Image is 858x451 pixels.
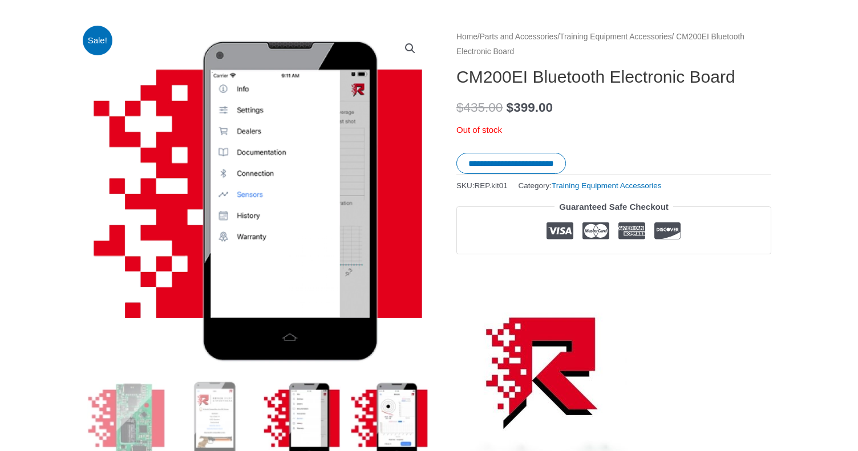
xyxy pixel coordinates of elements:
a: Home [456,32,477,41]
legend: Guaranteed Safe Checkout [555,199,673,215]
bdi: 399.00 [507,100,553,115]
a: View full-screen image gallery [400,38,420,59]
a: Training Equipment Accessories [560,32,672,41]
p: Out of stock [456,122,771,138]
nav: Breadcrumb [456,30,771,59]
span: $ [456,100,464,115]
span: $ [507,100,514,115]
span: Category: [519,178,662,193]
span: REP.kit01 [475,181,508,190]
span: Sale! [83,26,113,56]
iframe: Customer reviews powered by Trustpilot [456,263,771,277]
a: Training Equipment Accessories [552,181,661,190]
h1: CM200EI Bluetooth Electronic Board [456,67,771,87]
bdi: 435.00 [456,100,503,115]
a: Parts and Accessories [480,32,558,41]
img: CM200EI Bluetooth Electronic Board - Image 3 [87,30,429,372]
span: SKU: [456,178,508,193]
